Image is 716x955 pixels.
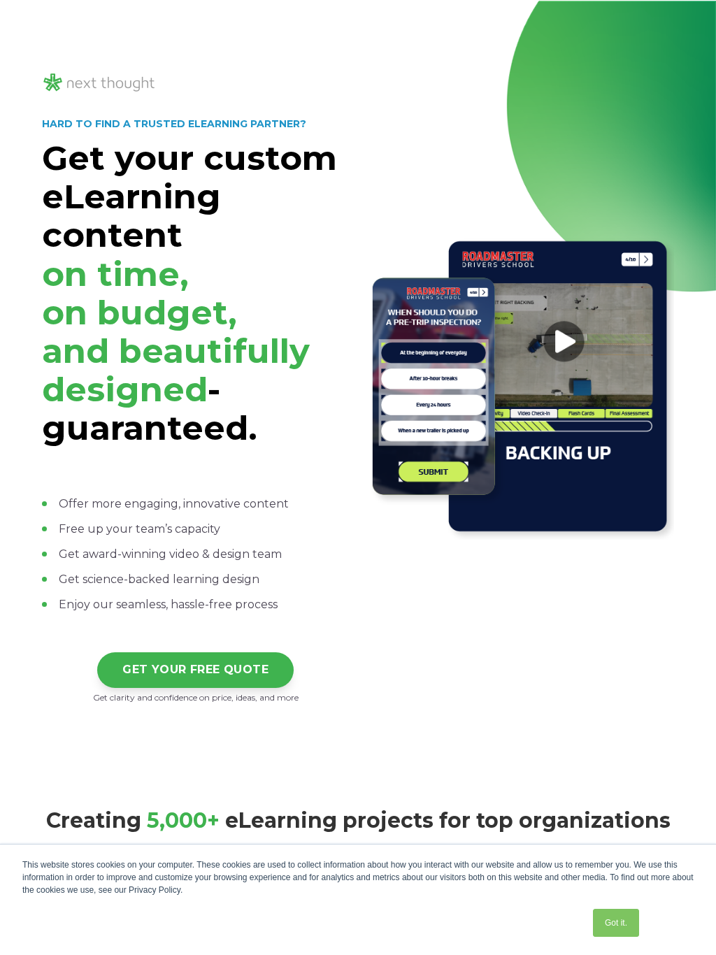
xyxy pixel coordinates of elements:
[147,807,159,833] span: 5
[42,496,350,512] li: Offer more engaging, innovative content
[159,807,220,833] span: ,000+
[42,521,350,538] li: Free up your team’s capacity
[42,546,350,563] li: Get award-winning video & design team
[42,254,189,294] span: on time,
[366,842,458,933] img: Roadmaster
[42,596,350,613] li: Enjoy our seamless, hassle-free process
[97,652,294,688] a: GET YOUR FREE QUOTE
[42,71,157,94] img: NT_Logo_LightMode
[42,808,674,833] h3: Creating eLearning projects for top organizations
[150,842,242,933] img: USPS
[593,909,639,937] a: Got it.
[42,571,350,588] li: Get science-backed learning design
[366,233,674,540] img: Road Masters
[42,331,310,410] span: and beautifully designed
[42,138,337,448] strong: Get your custom eLearning content -guaranteed.
[93,692,299,703] span: Get clarity and confidence on price, ideas, and more
[42,117,306,130] strong: HARD TO FIND A TRUSTED ELEARNING PARTNER?
[42,292,237,333] span: on budget,
[22,859,694,896] div: This website stores cookies on your computer. These cookies are used to collect information about...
